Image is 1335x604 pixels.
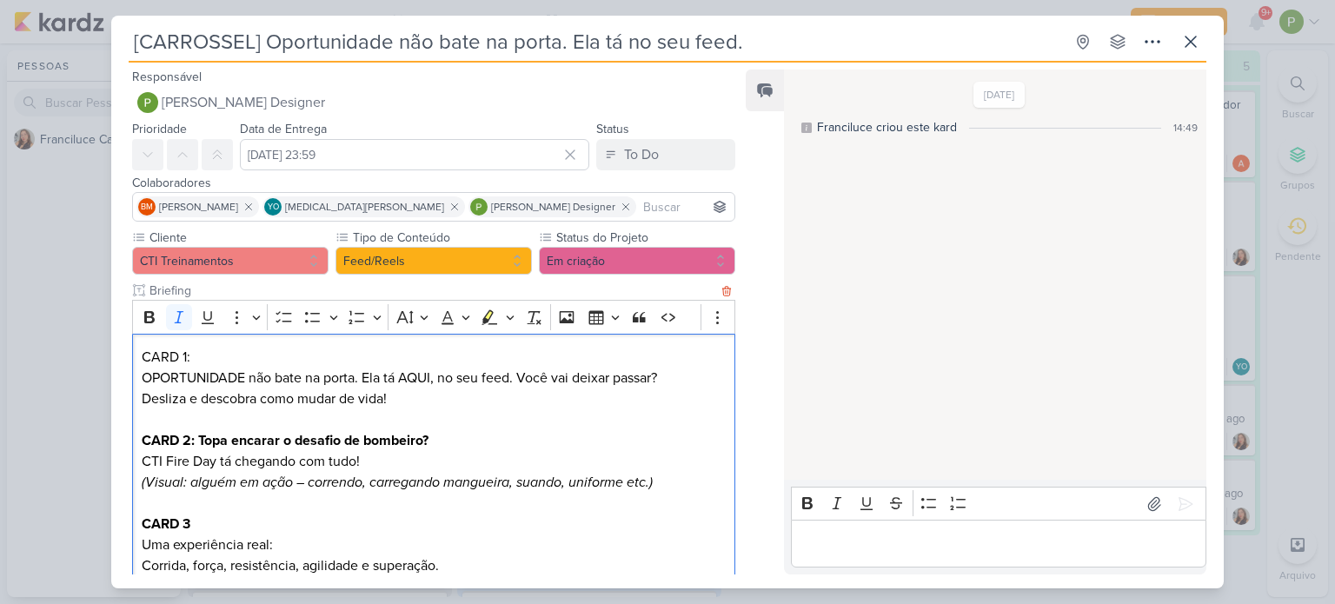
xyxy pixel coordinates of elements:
[162,92,325,113] span: [PERSON_NAME] Designer
[159,199,238,215] span: [PERSON_NAME]
[146,282,718,300] input: Texto sem título
[142,368,726,388] p: OPORTUNIDADE não bate na porta. Ela tá AQUI, no seu feed. Você vai deixar passar?
[640,196,731,217] input: Buscar
[132,174,735,192] div: Colaboradores
[351,229,532,247] label: Tipo de Conteúdo
[791,520,1206,567] div: Editor editing area: main
[142,474,653,491] i: (Visual: alguém em ação – correndo, carregando mangueira, suando, uniforme etc.)
[1173,120,1198,136] div: 14:49
[555,229,735,247] label: Status do Projeto
[491,199,615,215] span: [PERSON_NAME] Designer
[539,247,735,275] button: Em criação
[142,347,726,368] p: CARD 1:
[132,70,202,84] label: Responsável
[142,432,428,449] strong: CARD 2: Topa encarar o desafio de bombeiro?
[142,515,190,533] strong: CARD 3
[596,122,629,136] label: Status
[268,203,279,212] p: YO
[264,198,282,216] div: Yasmin Oliveira
[137,92,158,113] img: Paloma Paixão Designer
[240,122,327,136] label: Data de Entrega
[624,144,659,165] div: To Do
[132,122,187,136] label: Prioridade
[148,229,329,247] label: Cliente
[142,430,726,472] p: CTI Fire Day tá chegando com tudo!
[285,199,444,215] span: [MEDICAL_DATA][PERSON_NAME]
[132,300,735,334] div: Editor toolbar
[596,139,735,170] button: To Do
[791,487,1206,521] div: Editor toolbar
[132,247,329,275] button: CTI Treinamentos
[141,203,153,212] p: BM
[142,388,726,409] p: Desliza e descobra como mudar de vida!
[335,247,532,275] button: Feed/Reels
[138,198,156,216] div: Beth Monteiro
[470,198,488,216] img: Paloma Paixão Designer
[240,139,589,170] input: Select a date
[132,87,735,118] button: [PERSON_NAME] Designer
[129,26,1064,57] input: Kard Sem Título
[817,118,957,136] div: Franciluce criou este kard
[142,534,726,576] p: Uma experiência real: Corrida, força, resistência, agilidade e superação.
